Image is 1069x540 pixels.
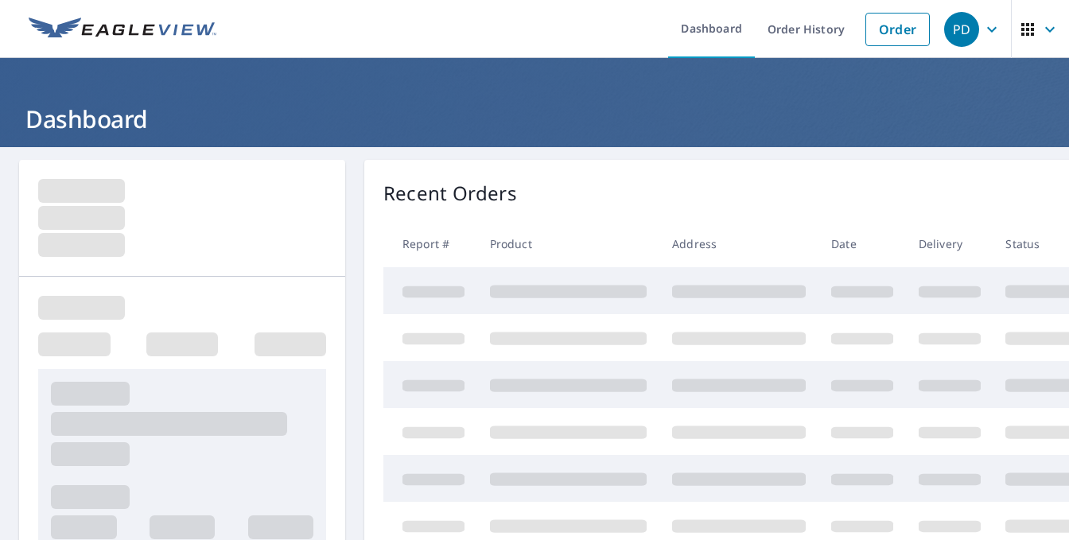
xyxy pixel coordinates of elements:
th: Address [659,220,818,267]
img: EV Logo [29,17,216,41]
p: Recent Orders [383,179,517,208]
th: Delivery [906,220,993,267]
a: Order [865,13,930,46]
th: Product [477,220,659,267]
th: Date [818,220,906,267]
h1: Dashboard [19,103,1050,135]
th: Report # [383,220,477,267]
div: PD [944,12,979,47]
